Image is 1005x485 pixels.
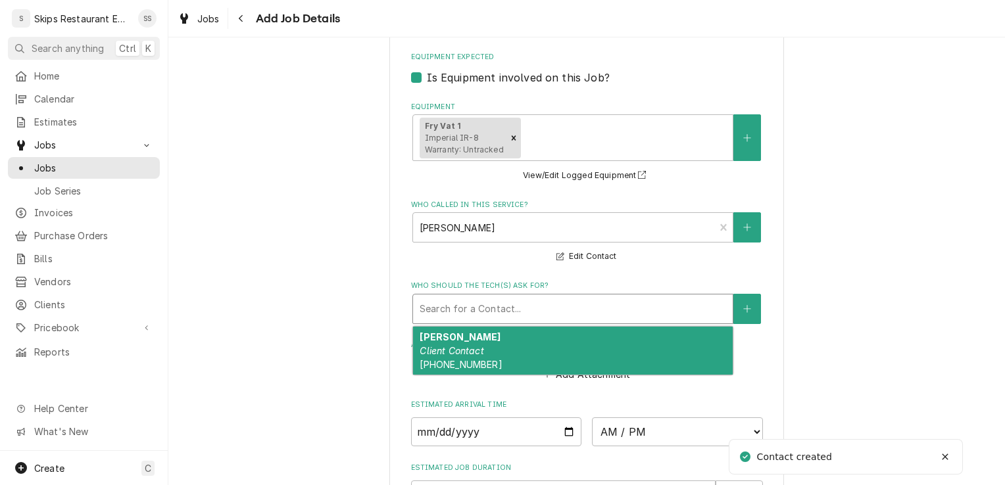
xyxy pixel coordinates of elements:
[119,41,136,55] span: Ctrl
[411,400,763,446] div: Estimated Arrival Time
[411,340,763,350] label: Attachments
[8,37,160,60] button: Search anythingCtrlK
[231,8,252,29] button: Navigate back
[411,102,763,183] div: Equipment
[8,134,160,156] a: Go to Jobs
[757,450,835,464] div: Contact created
[34,425,152,438] span: What's New
[12,9,30,28] div: S
[197,12,220,26] span: Jobs
[34,321,134,335] span: Pricebook
[138,9,157,28] div: SS
[8,88,160,110] a: Calendar
[411,102,763,112] label: Equipment
[743,133,751,143] svg: Create New Equipment
[411,200,763,210] label: Who called in this service?
[145,41,151,55] span: K
[34,229,153,242] span: Purchase Orders
[411,400,763,410] label: Estimated Arrival Time
[420,359,502,370] span: [PHONE_NUMBER]
[252,10,340,28] span: Add Job Details
[34,402,152,415] span: Help Center
[8,225,160,246] a: Purchase Orders
[506,118,521,158] div: Remove [object Object]
[425,133,504,154] span: Imperial IR-8 Warranty: Untracked
[420,331,501,342] strong: [PERSON_NAME]
[554,248,618,265] button: Edit Contact
[8,294,160,315] a: Clients
[8,157,160,179] a: Jobs
[411,52,763,62] label: Equipment Expected
[8,271,160,292] a: Vendors
[8,111,160,133] a: Estimates
[138,9,157,28] div: Shan Skipper's Avatar
[34,463,64,474] span: Create
[8,65,160,87] a: Home
[8,398,160,419] a: Go to Help Center
[733,294,761,324] button: Create New Contact
[733,212,761,242] button: Create New Contact
[411,200,763,265] div: Who called in this service?
[32,41,104,55] span: Search anything
[34,69,153,83] span: Home
[34,298,153,312] span: Clients
[743,304,751,313] svg: Create New Contact
[172,8,225,30] a: Jobs
[411,417,582,446] input: Date
[521,168,652,184] button: View/Edit Logged Equipment
[8,248,160,269] a: Bills
[34,12,131,26] div: Skips Restaurant Equipment
[733,114,761,161] button: Create New Equipment
[34,252,153,266] span: Bills
[8,421,160,442] a: Go to What's New
[34,345,153,359] span: Reports
[8,317,160,338] a: Go to Pricebook
[34,161,153,175] span: Jobs
[34,206,153,219] span: Invoices
[8,202,160,223] a: Invoices
[411,463,763,473] label: Estimated Job Duration
[427,70,610,85] label: Is Equipment involved on this Job?
[145,461,151,475] span: C
[8,341,160,363] a: Reports
[34,275,153,289] span: Vendors
[411,340,763,383] div: Attachments
[34,115,153,129] span: Estimates
[34,184,153,198] span: Job Series
[420,345,483,356] em: Client Contact
[411,52,763,85] div: Equipment Expected
[34,92,153,106] span: Calendar
[411,281,763,323] div: Who should the tech(s) ask for?
[34,138,134,152] span: Jobs
[425,121,461,131] strong: Fry Vat 1
[411,281,763,291] label: Who should the tech(s) ask for?
[8,180,160,202] a: Job Series
[743,223,751,232] svg: Create New Contact
[592,417,763,446] select: Time Select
